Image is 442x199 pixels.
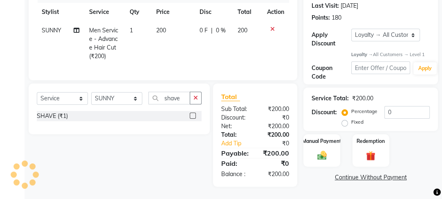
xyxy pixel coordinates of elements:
span: 0 F [200,26,208,35]
button: Apply [413,62,437,75]
th: Price [151,3,195,21]
div: 180 [332,14,341,22]
div: [DATE] [341,2,358,10]
div: Service Total: [312,94,349,103]
div: All Customers → Level 1 [351,51,430,58]
div: Points: [312,14,330,22]
a: Continue Without Payment [305,173,436,182]
strong: Loyalty → [351,52,373,57]
div: ₹200.00 [255,122,295,131]
div: ₹200.00 [255,105,295,113]
span: 200 [238,27,247,34]
span: | [211,26,213,35]
span: 1 [130,27,133,34]
label: Percentage [351,108,377,115]
div: ₹200.00 [255,170,295,179]
a: Add Tip [215,139,262,148]
div: ₹200.00 [255,148,295,158]
th: Qty [125,3,152,21]
label: Redemption [357,138,385,145]
div: Sub Total: [215,105,255,113]
label: Manual Payment [302,138,341,145]
div: Net: [215,122,255,131]
div: Discount: [215,113,255,122]
div: Paid: [215,158,255,168]
div: ₹0 [255,158,295,168]
th: Action [262,3,289,21]
th: Total [233,3,262,21]
div: Last Visit: [312,2,339,10]
input: Search or Scan [148,92,190,104]
div: Balance : [215,170,255,179]
div: Total: [215,131,255,139]
input: Enter Offer / Coupon Code [351,61,410,74]
div: Apply Discount [312,31,351,48]
span: Men Service - Advance Hair Cut (₹200) [89,27,118,60]
img: _cash.svg [314,150,330,161]
span: SUNNY [42,27,61,34]
div: ₹0 [262,139,296,148]
th: Disc [195,3,233,21]
div: SHAVE (₹1) [37,112,68,120]
img: _gift.svg [363,150,378,161]
div: ₹0 [255,113,295,122]
span: Total [221,93,240,101]
div: ₹200.00 [255,131,295,139]
span: 200 [156,27,166,34]
div: ₹200.00 [352,94,373,103]
div: Coupon Code [312,64,351,81]
th: Stylist [37,3,84,21]
label: Fixed [351,118,363,126]
div: Payable: [215,148,255,158]
span: 0 % [216,26,226,35]
div: Discount: [312,108,337,117]
th: Service [84,3,124,21]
